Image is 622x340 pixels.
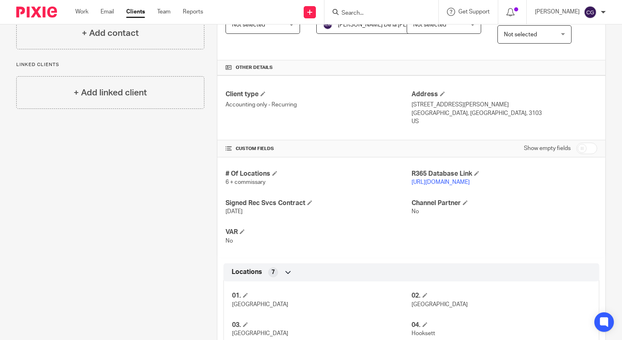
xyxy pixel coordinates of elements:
a: Clients [126,8,145,16]
h4: VAR [226,228,411,236]
h4: Channel Partner [412,199,597,208]
span: 6 + commissary [226,179,265,185]
p: Linked clients [16,62,204,68]
h4: R365 Database Link [412,170,597,178]
span: Not selected [504,32,537,38]
span: [PERSON_NAME] De la [PERSON_NAME] [338,22,442,28]
p: Accounting only - Recurring [226,101,411,109]
p: [GEOGRAPHIC_DATA], [GEOGRAPHIC_DATA], 3103 [412,109,597,117]
a: Email [101,8,114,16]
span: No [226,238,233,244]
h4: Address [412,90,597,99]
span: No [412,209,419,214]
h4: 04. [412,321,591,329]
h4: CUSTOM FIELDS [226,146,411,152]
h4: 03. [232,321,411,329]
p: US [412,117,597,126]
img: Pixie [16,7,57,18]
span: Hooksett [412,331,435,336]
h4: # Of Locations [226,170,411,178]
h4: Signed Rec Svcs Contract [226,199,411,208]
input: Search [341,10,414,17]
p: [STREET_ADDRESS][PERSON_NAME] [412,101,597,109]
p: [PERSON_NAME] [535,8,580,16]
a: Work [75,8,88,16]
span: Not selected [413,22,446,28]
img: svg%3E [584,6,597,19]
span: Other details [236,64,273,71]
a: Reports [183,8,203,16]
span: [GEOGRAPHIC_DATA] [232,302,288,307]
a: Team [157,8,171,16]
span: [GEOGRAPHIC_DATA] [232,331,288,336]
a: [URL][DOMAIN_NAME] [412,179,470,185]
h4: + Add contact [82,27,139,40]
span: Get Support [458,9,490,15]
h4: + Add linked client [74,86,147,99]
span: [GEOGRAPHIC_DATA] [412,302,468,307]
label: Show empty fields [524,144,571,152]
h4: 01. [232,291,411,300]
h4: Client type [226,90,411,99]
h4: 02. [412,291,591,300]
span: [DATE] [226,209,243,214]
img: svg%3E [323,20,333,30]
span: Locations [232,268,262,276]
span: 7 [272,268,275,276]
span: Not selected [232,22,265,28]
